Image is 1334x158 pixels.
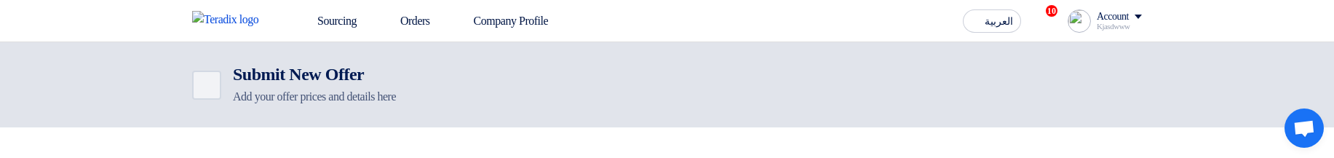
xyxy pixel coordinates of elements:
span: العربية [985,17,1013,27]
a: Sourcing [285,5,368,37]
a: Open chat [1285,108,1324,148]
a: Orders [368,5,442,37]
h2: Submit New Offer [233,64,396,84]
div: Add your offer prices and details here [233,88,396,106]
button: العربية [963,9,1021,33]
img: Teradix logo [192,11,268,28]
div: Kjasdwww [1097,23,1142,31]
span: 10 [1046,5,1057,17]
div: Account [1097,11,1129,23]
a: Company Profile [442,5,560,37]
img: profile_test.png [1068,9,1091,33]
